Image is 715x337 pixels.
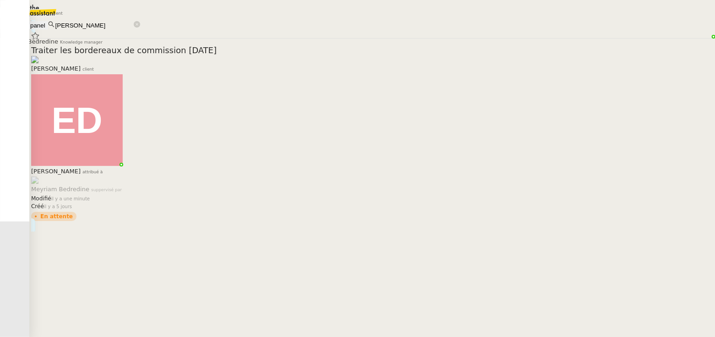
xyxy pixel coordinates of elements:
input: Rechercher [55,22,134,29]
span: Meyriam Bedredine [31,186,89,193]
img: svg [31,74,123,166]
app-user-label: attribué à [31,74,123,177]
span: client [82,67,94,72]
span: il y a 5 jours [44,204,72,209]
span: attribué à [82,170,103,174]
span: [PERSON_NAME] [31,168,81,175]
div: En attente [40,214,73,219]
app-user-detailed-label: client [31,56,713,74]
span: [PERSON_NAME] [31,65,81,72]
span: Control panel [9,22,45,29]
span: Traiter les bordereaux de commission [DATE] [31,46,713,55]
img: users%2FaellJyylmXSg4jqeVbanehhyYJm1%2Favatar%2Fprofile-pic%20(4).png [31,177,123,184]
span: Modifié [31,195,51,202]
span: Créé [31,203,44,210]
img: users%2Fa6PbEmLwvGXylUqKytRPpDpAx153%2Favatar%2Ffanny.png [31,56,713,63]
app-user-label: suppervisé par [31,177,123,194]
span: il y a une minute [51,196,90,201]
span: suppervisé par [91,188,122,192]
